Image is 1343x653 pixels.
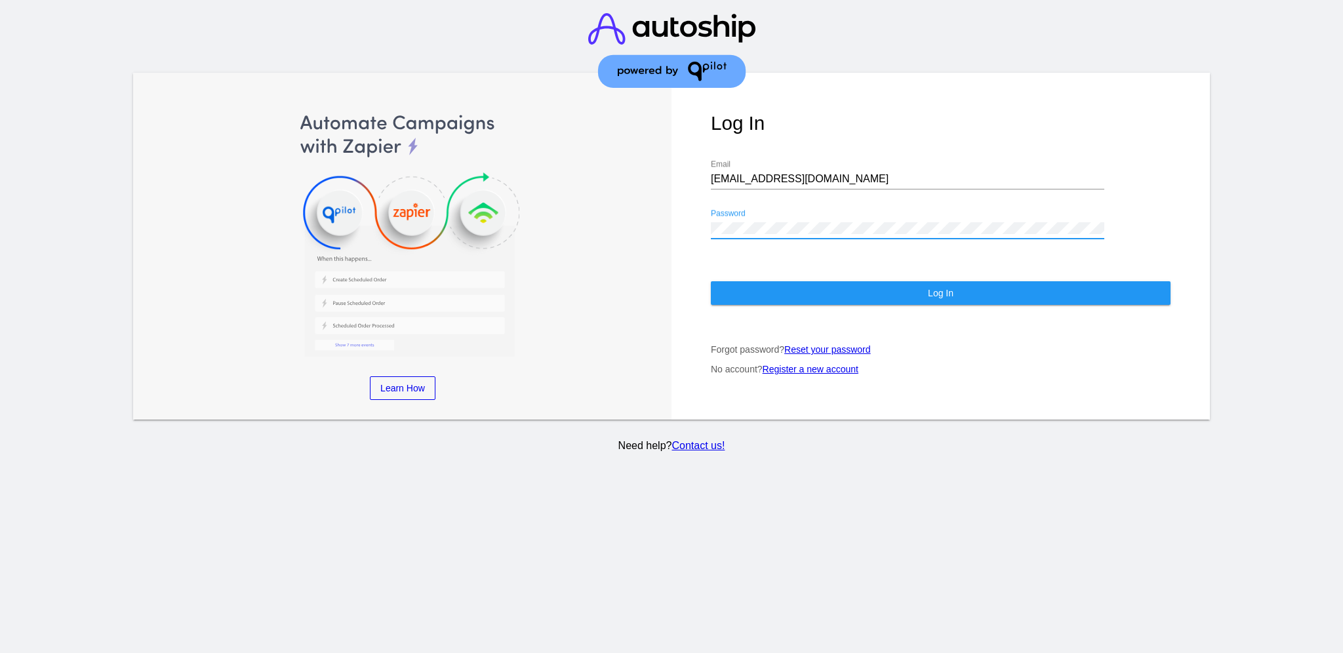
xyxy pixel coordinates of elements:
[370,376,435,400] a: Learn How
[711,344,1171,355] p: Forgot password?
[711,173,1104,185] input: Email
[711,281,1171,305] button: Log In
[671,440,725,451] a: Contact us!
[130,440,1213,452] p: Need help?
[711,112,1171,134] h1: Log In
[380,383,425,393] span: Learn How
[928,288,953,298] span: Log In
[172,112,632,357] img: Automate Campaigns with Zapier, QPilot and Klaviyo
[763,364,858,374] a: Register a new account
[711,364,1171,374] p: No account?
[784,344,871,355] a: Reset your password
